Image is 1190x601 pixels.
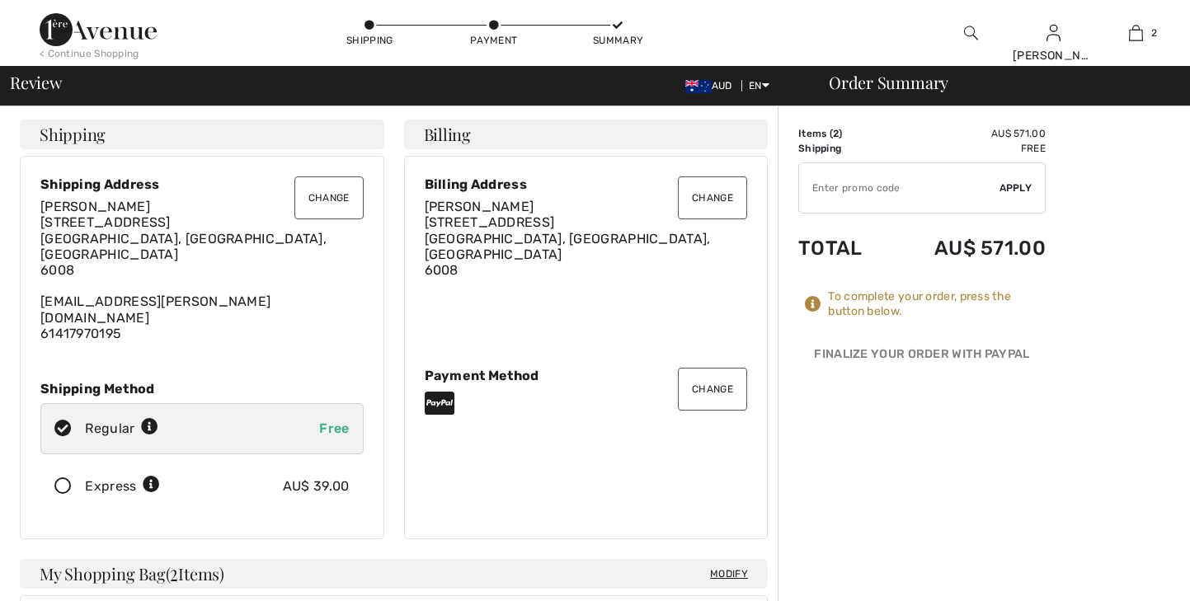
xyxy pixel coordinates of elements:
img: My Info [1047,23,1061,43]
span: [PERSON_NAME] [425,199,534,214]
div: Order Summary [809,74,1180,91]
td: AU$ 571.00 [888,220,1046,276]
img: search the website [964,23,978,43]
button: Change [678,368,747,411]
span: Shipping [40,126,106,143]
span: [PERSON_NAME] [40,199,150,214]
span: 2 [833,128,839,139]
img: My Bag [1129,23,1143,43]
div: Payment Method [425,368,748,383]
div: [PERSON_NAME] [1013,47,1094,64]
span: Billing [424,126,471,143]
span: Review [10,74,62,91]
img: 1ère Avenue [40,13,157,46]
button: Change [294,176,364,219]
button: Change [678,176,747,219]
span: Apply [1000,181,1032,195]
div: [EMAIL_ADDRESS][PERSON_NAME][DOMAIN_NAME] 61417970195 [40,199,364,341]
span: [STREET_ADDRESS] [GEOGRAPHIC_DATA], [GEOGRAPHIC_DATA], [GEOGRAPHIC_DATA] 6008 [40,214,327,278]
span: 2 [1151,26,1157,40]
div: Shipping Method [40,381,364,397]
span: AUD [685,80,739,92]
span: 2 [170,561,178,583]
td: Items ( ) [798,126,888,141]
td: Total [798,220,888,276]
div: Summary [593,33,642,48]
div: To complete your order, press the button below. [828,289,1046,319]
a: 2 [1095,23,1176,43]
div: Billing Address [425,176,748,192]
div: < Continue Shopping [40,46,139,61]
input: Promo code [799,163,1000,213]
td: AU$ 571.00 [888,126,1046,141]
span: [STREET_ADDRESS] [GEOGRAPHIC_DATA], [GEOGRAPHIC_DATA], [GEOGRAPHIC_DATA] 6008 [425,214,711,278]
div: Shipping [345,33,394,48]
div: Shipping Address [40,176,364,192]
div: Express [85,477,160,496]
img: Australian Dollar [685,80,712,93]
div: Finalize Your Order with PayPal [798,345,1046,370]
span: Modify [710,566,748,582]
iframe: PayPal [798,370,1046,407]
span: EN [749,80,769,92]
td: Free [888,141,1046,156]
div: AU$ 39.00 [283,477,350,496]
h4: My Shopping Bag [20,559,768,589]
span: ( Items) [166,562,224,585]
td: Shipping [798,141,888,156]
div: Payment [469,33,519,48]
div: Regular [85,419,158,439]
a: Sign In [1047,25,1061,40]
span: Free [319,420,349,436]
